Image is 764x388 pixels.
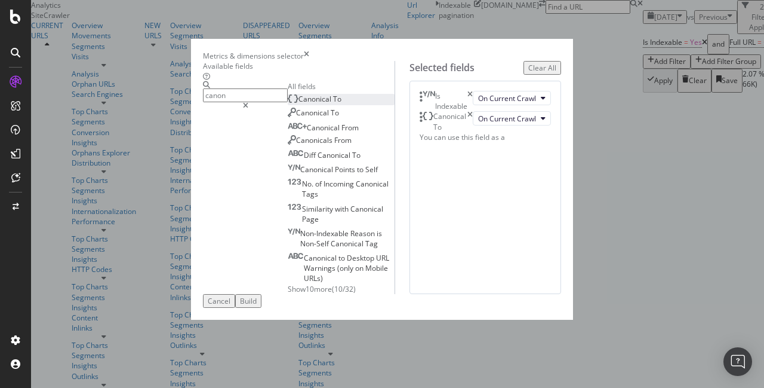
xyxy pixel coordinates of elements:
span: Similarity [302,204,335,214]
div: times [304,51,309,61]
div: times [467,91,473,111]
span: URLs) [304,273,323,283]
span: Diff [304,150,318,160]
span: Incoming [324,179,356,189]
span: Points [335,164,357,175]
span: Canonical [318,150,352,160]
span: Page [302,214,319,224]
div: Is Indexable [435,91,467,111]
button: On Current Crawl [473,91,551,105]
span: Canonical [356,179,389,189]
span: Desktop [347,253,376,263]
span: No. [302,179,315,189]
span: Canonical [350,204,383,214]
span: From [334,135,352,145]
span: Reason [350,228,377,239]
div: Is IndexabletimesOn Current Crawl [420,91,551,111]
div: All fields [288,81,395,91]
button: Clear All [523,61,561,75]
div: Clear All [528,63,556,73]
input: Search by field name [203,88,288,102]
span: (only [337,263,355,273]
span: From [341,123,359,133]
span: on [355,263,365,273]
div: Metrics & dimensions selector [203,51,304,61]
span: Non-Self [300,239,331,249]
span: Canonical [304,253,338,263]
div: times [467,111,473,132]
span: Tag [365,239,378,249]
span: Canonical [296,108,331,118]
span: is [377,228,382,239]
span: ( 10 / 32 ) [332,284,356,294]
span: to [357,164,365,175]
button: Cancel [203,294,235,308]
div: Open Intercom Messenger [723,347,752,376]
span: Non-Indexable [300,228,350,239]
span: URL [376,253,389,263]
span: Canonicals [296,135,334,145]
span: of [315,179,324,189]
span: Self [365,164,378,175]
div: modal [191,39,573,320]
span: On Current Crawl [478,93,536,103]
span: Canonical [298,94,333,104]
span: Canonical [307,123,341,133]
span: with [335,204,350,214]
div: Selected fields [409,61,475,75]
span: Show 10 more [288,284,332,294]
div: Build [240,296,257,306]
span: Canonical [331,239,365,249]
span: Tags [302,189,318,199]
span: To [331,108,339,118]
span: To [352,150,361,160]
div: Available fields [203,61,395,71]
span: to [338,253,347,263]
div: Canonical To [433,111,467,132]
span: Warnings [304,263,337,273]
div: Cancel [208,296,230,306]
button: On Current Crawl [473,111,551,126]
div: Canonical TotimesOn Current Crawl [420,111,551,132]
span: Mobile [365,263,388,273]
span: On Current Crawl [478,114,536,124]
button: Build [235,294,261,308]
div: You can use this field as a [420,132,551,142]
span: Canonical [300,164,335,175]
span: To [333,94,341,104]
